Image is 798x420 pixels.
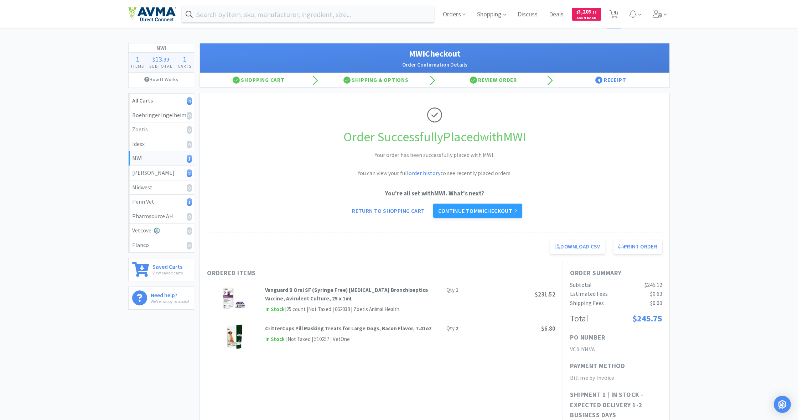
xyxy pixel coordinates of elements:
[265,305,285,314] span: In Stock
[607,12,621,19] a: 4
[187,141,192,148] i: 0
[129,209,194,224] a: Pharmsource AH0
[570,268,662,278] h1: Order Summary
[328,151,541,178] h2: Your order has been successfully placed with MWI. You can view your full to see recently placed o...
[132,154,190,163] div: MWI
[187,198,192,206] i: 1
[650,299,662,306] span: $0.00
[187,213,192,221] i: 0
[187,112,192,120] i: 0
[644,281,662,288] span: $245.12
[265,335,285,344] span: In Stock
[570,299,604,308] div: Shipping Fees
[187,242,192,250] i: 0
[456,325,458,332] strong: 2
[136,54,139,63] span: 1
[285,335,350,343] div: | Not Taxed | 510257 | VetOne
[129,151,194,166] a: MWI1
[129,195,194,209] a: Penn Vet1
[129,94,194,108] a: All Carts4
[129,63,147,69] h4: Items
[632,313,662,324] span: $245.75
[446,324,458,333] div: Qty:
[285,306,306,313] span: | 25 count
[164,56,169,63] span: 99
[570,280,592,290] div: Subtotal
[147,63,175,69] h4: Subtotal
[187,97,192,105] i: 4
[226,324,243,349] img: 5b9baeef08364e83952bbe7ce7f8ec0f_302786.png
[129,137,194,152] a: Idexx0
[433,204,522,218] a: Continue toMWIcheckout
[550,240,605,254] a: Download CSV
[265,325,432,332] strong: CritterCups Pill Masking Treats for Large Dogs, Bacon Flavor, 7.41oz
[446,286,458,294] div: Qty:
[187,126,192,134] i: 0
[128,258,194,281] a: Saved CartsView saved carts
[572,5,601,24] a: $3,203.15Cash Back
[570,289,608,299] div: Estimated Fees
[132,183,190,192] div: Midwest
[222,286,247,311] img: 0e65a45ffe1e425face62000465054f5_174366.png
[613,240,662,254] button: Print Order
[200,73,317,87] div: Shopping Cart
[576,10,578,15] span: $
[129,73,194,86] a: How It Works
[132,212,190,221] div: Pharmsource AH
[207,47,662,61] h1: MWI Checkout
[147,56,175,63] div: .
[128,7,176,22] img: e4e33dab9f054f5782a47901c742baa9_102.png
[595,77,602,84] span: 4
[129,108,194,123] a: Boehringer Ingelheim0
[546,11,566,18] a: Deals
[129,224,194,238] a: Vetcove0
[570,345,662,354] h2: VC0JYNVA
[187,169,192,177] i: 2
[591,10,597,15] span: . 15
[306,305,399,314] div: | Not Taxed | 062038 | Zoetis Animal Health
[552,73,670,87] div: Receipt
[132,168,190,178] div: [PERSON_NAME]
[207,268,421,278] h1: Ordered Items
[207,127,662,147] h1: Order Successfully Placed with MWI
[187,155,192,163] i: 1
[541,325,555,332] span: $6.80
[129,166,194,180] a: [PERSON_NAME]2
[187,184,192,192] i: 0
[435,73,552,87] div: Review Order
[132,241,190,250] div: Elanco
[265,287,428,302] strong: Vanguard B Oral SF (Syringe Free) [MEDICAL_DATA] Bronchiseptica Vaccine, Avirulent Culture, 25 x 1mL
[129,43,194,53] h1: MWI
[132,140,190,149] div: Idexx
[570,312,588,325] div: Total
[152,56,155,63] span: $
[155,54,162,63] span: 13
[182,6,434,22] input: Search by item, sku, manufacturer, ingredient, size...
[207,61,662,69] h2: Order Confirmation Details
[515,11,540,18] a: Discuss
[570,361,625,371] h1: Payment Method
[207,189,662,198] p: You're all set with MWI . What's next?
[129,238,194,252] a: Elanco0
[129,180,194,195] a: Midwest0
[774,396,791,413] div: Open Intercom Messenger
[151,298,189,305] p: We're happy to assist!
[317,73,435,87] div: Shipping & Options
[650,290,662,297] span: $0.63
[456,287,458,293] strong: 1
[152,269,183,276] p: View saved carts
[576,16,597,21] span: Cash Back
[570,373,662,383] h2: Bill me by Invoice
[409,169,440,177] a: order history
[175,63,194,69] h4: Carts
[132,97,153,104] strong: All Carts
[187,227,192,235] i: 0
[132,111,190,120] div: Boehringer Ingelheim
[576,8,597,15] span: 3,203
[132,226,190,235] div: Vetcove
[132,125,190,134] div: Zoetis
[151,290,189,298] h6: Need help?
[570,332,606,343] h1: PO Number
[535,290,555,298] span: $231.52
[132,197,190,206] div: Penn Vet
